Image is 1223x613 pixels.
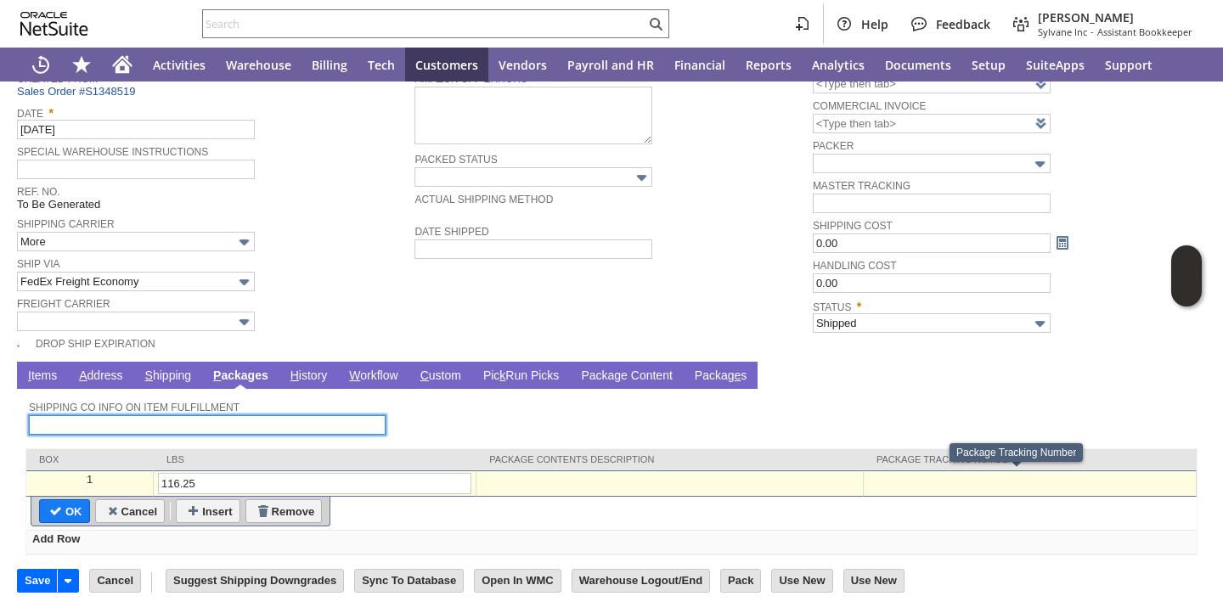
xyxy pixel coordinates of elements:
input: Open In WMC [475,570,561,592]
a: Warehouse [216,48,302,82]
span: Assistant Bookkeeper [1097,25,1192,38]
a: Vendors [488,48,557,82]
a: Financial [664,48,735,82]
span: To Be Generated [17,198,100,211]
input: FedEx Freight Economy [17,272,255,291]
a: Home [102,48,143,82]
img: More Options [234,233,254,252]
span: C [420,368,429,382]
a: Shipping Co Info on Item Fulfillment [29,402,240,413]
a: Documents [875,48,961,82]
a: Shipping [141,368,196,385]
input: <Type then tab> [813,114,1051,133]
div: 1 [31,473,149,486]
span: e [735,368,741,382]
span: Documents [885,57,951,73]
a: Actual Shipping Method [414,194,553,205]
a: Reports [735,48,802,82]
span: Add Row [32,532,80,545]
input: Cancel [90,570,140,592]
span: S [145,368,153,382]
span: Support [1105,57,1153,73]
img: More Options [234,273,254,292]
span: Activities [153,57,206,73]
span: SuiteApps [1026,57,1085,73]
input: Warehouse Logout/End [572,570,709,592]
a: Tech [358,48,405,82]
iframe: Click here to launch Oracle Guided Learning Help Panel [1171,245,1202,306]
a: Freight Carrier [17,298,110,310]
input: Use New [844,570,904,592]
a: Packer [813,140,854,152]
a: Status [813,301,852,313]
a: PickRun Picks [479,368,563,385]
span: Financial [674,57,725,73]
a: Support [1095,48,1163,82]
a: Special Warehouse Instructions [17,146,208,158]
span: Reports [746,57,792,73]
span: Warehouse [226,57,291,73]
a: Activities [143,48,216,82]
div: Package Contents Description [489,454,851,464]
input: More [17,232,255,251]
div: lbs [166,454,464,464]
div: Box [39,454,141,464]
input: Pack [721,570,760,592]
span: H [290,368,299,382]
input: OK [40,500,89,522]
a: Analytics [802,48,875,82]
input: Use New [772,570,831,592]
input: Search [203,14,645,34]
span: Vendors [499,57,547,73]
span: Sylvane Inc [1038,25,1087,38]
a: Master Tracking [813,180,910,192]
a: Packages [209,368,273,385]
a: Calculate [1053,233,1072,252]
a: SuiteApps [1016,48,1095,82]
a: Recent Records [20,48,61,82]
img: More Options [1030,314,1050,334]
div: Package Tracking Number [876,454,1184,464]
img: More Options [1030,155,1050,174]
a: Date [17,108,43,120]
a: Drop Ship Expiration [36,338,155,350]
input: Insert [177,500,239,522]
input: Sync To Database [355,570,463,592]
span: Tech [368,57,395,73]
a: Setup [961,48,1016,82]
input: Cancel [96,500,165,522]
span: P [213,368,221,382]
a: Packages [690,368,752,385]
a: Billing [302,48,358,82]
span: W [349,368,360,382]
a: Date Shipped [414,226,488,238]
a: Packed Status [414,154,497,166]
input: Remove [246,500,322,522]
span: I [28,368,31,382]
svg: Home [112,54,132,75]
svg: Recent Records [31,54,51,75]
a: Sales Order #S1348519 [17,85,139,98]
span: Payroll and HR [567,57,654,73]
span: Setup [972,57,1006,73]
input: Shipped [813,313,1051,333]
span: - [1091,25,1094,38]
a: Commercial Invoice [813,100,927,112]
span: Analytics [812,57,865,73]
img: More Options [632,168,651,188]
div: Package Tracking Number [956,447,1076,458]
span: k [499,368,505,382]
span: Customers [415,57,478,73]
a: Ref. No. [17,186,60,198]
span: Help [861,16,888,32]
span: Oracle Guided Learning Widget. To move around, please hold and drag [1171,277,1202,307]
a: Ship Via [17,258,59,270]
span: g [614,368,621,382]
a: Items [24,368,61,385]
a: Customers [405,48,488,82]
span: Feedback [936,16,990,32]
a: Custom [416,368,465,385]
a: Unrolled view on [1175,365,1196,385]
span: Billing [312,57,347,73]
a: History [286,368,332,385]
